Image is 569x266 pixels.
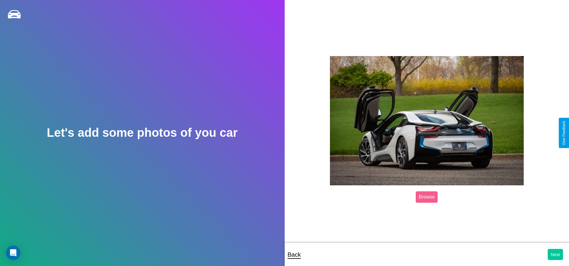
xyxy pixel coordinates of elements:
label: Browse [416,191,438,203]
div: Give Feedback [562,121,566,145]
p: Back [288,249,301,260]
img: posted [330,56,524,185]
h2: Let's add some photos of you car [47,126,238,139]
button: Next [548,249,563,260]
div: Open Intercom Messenger [6,246,20,260]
